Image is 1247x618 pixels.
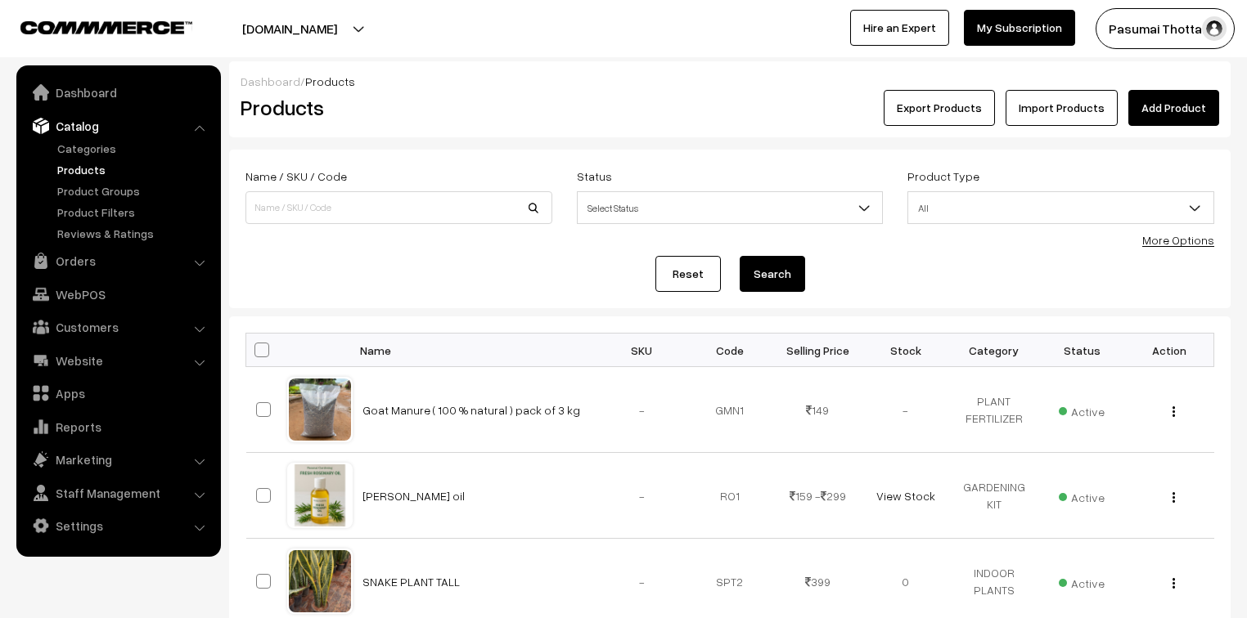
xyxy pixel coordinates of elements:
[876,489,935,503] a: View Stock
[245,191,552,224] input: Name / SKU / Code
[20,111,215,141] a: Catalog
[245,168,347,185] label: Name / SKU / Code
[1006,90,1118,126] a: Import Products
[20,280,215,309] a: WebPOS
[362,489,465,503] a: [PERSON_NAME] oil
[53,182,215,199] a: Product Groups
[185,8,394,49] button: [DOMAIN_NAME]
[884,90,995,126] button: Export Products
[1173,406,1175,417] img: Menu
[20,312,215,342] a: Customers
[241,74,300,88] a: Dashboard
[686,367,774,453] td: GMN1
[20,246,215,275] a: Orders
[20,511,215,540] a: Settings
[1128,90,1219,126] a: Add Product
[577,191,884,224] span: Select Status
[20,346,215,375] a: Website
[598,453,687,539] td: -
[740,256,805,292] button: Search
[655,256,721,292] a: Reset
[20,16,164,36] a: COMMMERCE
[305,74,355,88] span: Products
[1038,334,1126,367] th: Status
[774,334,862,367] th: Selling Price
[20,21,192,34] img: COMMMERCE
[862,367,950,453] td: -
[578,194,883,222] span: Select Status
[862,334,950,367] th: Stock
[241,73,1219,90] div: /
[1059,571,1105,592] span: Active
[577,168,612,185] label: Status
[1142,233,1214,247] a: More Options
[964,10,1075,46] a: My Subscription
[1126,334,1214,367] th: Action
[598,334,687,367] th: SKU
[598,367,687,453] td: -
[53,161,215,178] a: Products
[1059,485,1105,506] span: Active
[353,334,598,367] th: Name
[53,204,215,221] a: Product Filters
[1173,578,1175,589] img: Menu
[950,367,1038,453] td: PLANT FERTILIZER
[950,453,1038,539] td: GARDENING KIT
[362,403,580,417] a: Goat Manure ( 100 % natural ) pack of 3 kg
[686,453,774,539] td: RO1
[241,95,551,120] h2: Products
[362,575,460,589] a: SNAKE PLANT TALL
[20,412,215,441] a: Reports
[53,225,215,242] a: Reviews & Ratings
[20,445,215,474] a: Marketing
[1059,399,1105,420] span: Active
[774,367,862,453] td: 149
[850,10,949,46] a: Hire an Expert
[907,191,1214,224] span: All
[53,140,215,157] a: Categories
[20,478,215,508] a: Staff Management
[1202,16,1227,41] img: user
[1096,8,1235,49] button: Pasumai Thotta…
[950,334,1038,367] th: Category
[908,194,1213,222] span: All
[1173,492,1175,503] img: Menu
[686,334,774,367] th: Code
[774,453,862,539] td: 159 - 299
[907,168,979,185] label: Product Type
[20,378,215,408] a: Apps
[20,78,215,107] a: Dashboard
